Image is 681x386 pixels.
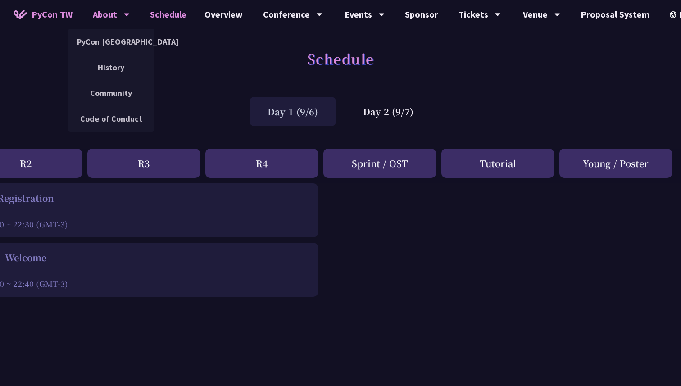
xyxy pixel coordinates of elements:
img: Locale Icon [670,11,679,18]
a: PyCon TW [5,3,82,26]
a: Community [68,82,154,104]
img: Home icon of PyCon TW 2025 [14,10,27,19]
div: Day 2 (9/7) [345,97,431,126]
div: R3 [87,149,200,178]
div: Sprint / OST [323,149,436,178]
span: PyCon TW [32,8,73,21]
div: R4 [205,149,318,178]
div: Young / Poster [559,149,672,178]
div: Tutorial [441,149,554,178]
a: PyCon [GEOGRAPHIC_DATA] [68,31,154,52]
h1: Schedule [307,45,374,72]
a: History [68,57,154,78]
div: Day 1 (9/6) [250,97,336,126]
a: Code of Conduct [68,108,154,129]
